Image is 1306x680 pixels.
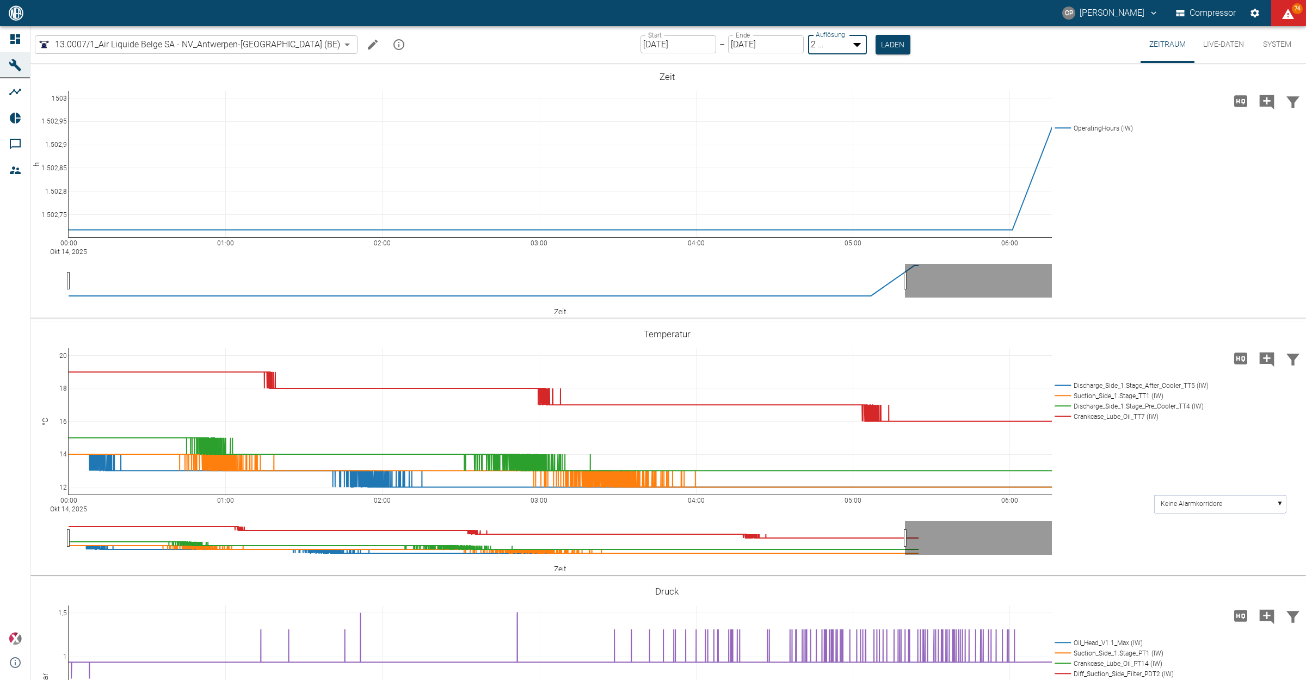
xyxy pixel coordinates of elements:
button: Einstellungen [1245,3,1265,23]
img: Xplore Logo [9,632,22,645]
button: Kommentar hinzufügen [1254,344,1280,372]
label: Ende [736,30,750,40]
span: Hohe Auflösung [1228,353,1254,363]
button: Daten filtern [1280,86,1306,115]
span: Hohe Auflösung [1228,95,1254,106]
label: Start [648,30,662,40]
span: 74 [1292,3,1303,14]
button: Daten filtern [1280,601,1306,629]
label: Auflösung [816,30,845,39]
input: DD.MM.YYYY [728,35,804,53]
button: Laden [876,35,910,54]
button: Live-Daten [1194,26,1253,63]
button: mission info [388,34,410,55]
div: 2 Minuten [808,35,848,53]
div: CP [1062,7,1075,20]
img: logo [8,5,24,20]
p: – [719,38,725,51]
span: 13.0007/1_Air Liquide Belge SA - NV_Antwerpen-[GEOGRAPHIC_DATA] (BE) [55,38,340,51]
button: Zeitraum [1141,26,1194,63]
button: Kommentar hinzufügen [1254,601,1280,629]
span: Hohe Auflösung [1228,610,1254,620]
text: Keine Alarmkorridore [1161,499,1222,507]
button: Daten filtern [1280,344,1306,372]
button: System [1253,26,1302,63]
input: DD.MM.YYYY [640,35,716,53]
button: Machine bearbeiten [362,34,384,55]
button: christoph.palm@neuman-esser.com [1061,3,1160,23]
button: Kommentar hinzufügen [1254,86,1280,115]
button: Compressor [1174,3,1239,23]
